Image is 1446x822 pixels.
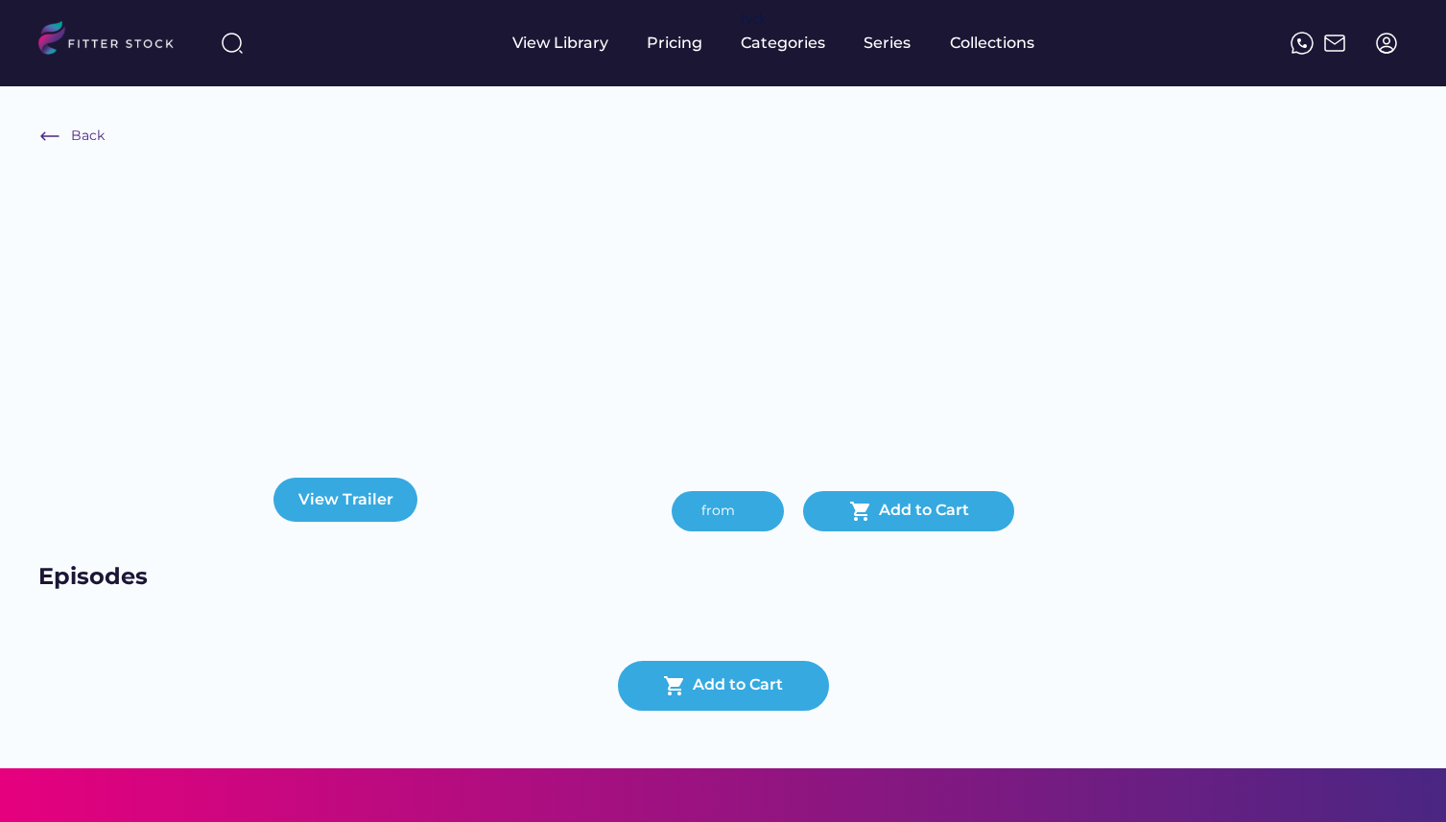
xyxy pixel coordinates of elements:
img: Frame%20%286%29.svg [38,125,61,148]
div: Categories [741,33,825,54]
div: from [701,502,735,521]
button: shopping_cart [663,674,686,697]
img: meteor-icons_whatsapp%20%281%29.svg [1291,32,1314,55]
img: search-normal%203.svg [221,32,244,55]
button: shopping_cart [849,500,872,523]
div: Add to Cart [879,500,969,523]
div: Collections [950,33,1034,54]
img: LOGO.svg [38,21,190,60]
img: profile-circle.svg [1375,32,1398,55]
img: Frame%2051.svg [1323,32,1346,55]
div: Add to Cart [693,674,783,697]
div: View Library [512,33,608,54]
h3: Episodes [38,560,230,594]
button: View Trailer [273,478,417,522]
div: Pricing [647,33,702,54]
div: Back [71,127,105,146]
div: fvck [741,10,766,29]
div: Series [864,33,912,54]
